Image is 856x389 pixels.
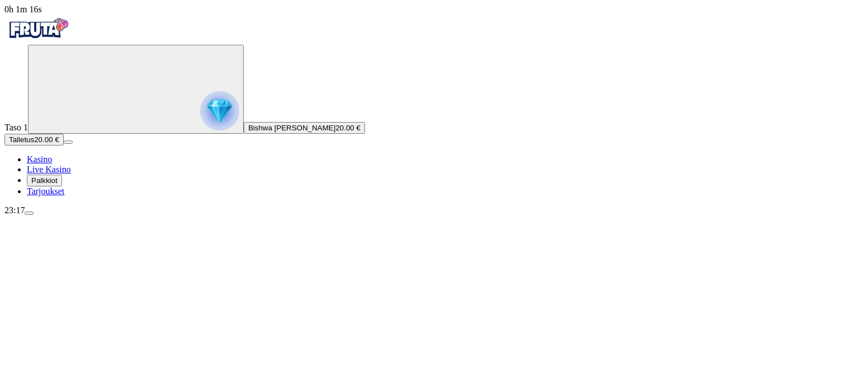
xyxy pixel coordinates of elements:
span: Live Kasino [27,165,71,174]
nav: Primary [4,15,852,196]
button: reward iconPalkkiot [27,175,62,186]
span: Palkkiot [31,176,58,185]
a: diamond iconKasino [27,154,52,164]
a: poker-chip iconLive Kasino [27,165,71,174]
button: Talletusplus icon20.00 € [4,134,64,146]
button: reward progress [28,45,244,134]
span: 23:17 [4,205,25,215]
a: gift-inverted iconTarjoukset [27,186,64,196]
button: menu [25,212,34,215]
span: Taso 1 [4,123,28,132]
button: menu [64,140,73,144]
button: Bishwa [PERSON_NAME]20.00 € [244,122,365,134]
img: reward progress [200,91,239,130]
span: Talletus [9,135,34,144]
img: Fruta [4,15,72,43]
span: Tarjoukset [27,186,64,196]
span: 20.00 € [34,135,59,144]
a: Fruta [4,35,72,44]
span: user session time [4,4,42,14]
span: Kasino [27,154,52,164]
span: Bishwa [PERSON_NAME] [248,124,335,132]
span: 20.00 € [335,124,360,132]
